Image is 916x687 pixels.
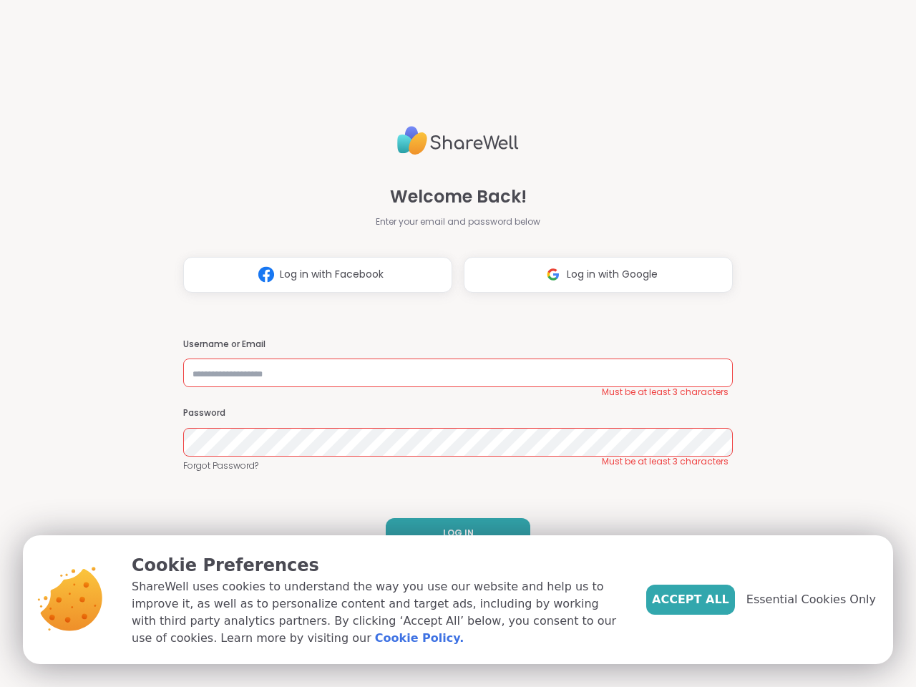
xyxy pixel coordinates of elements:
[280,267,384,282] span: Log in with Facebook
[375,630,464,647] a: Cookie Policy.
[397,120,519,161] img: ShareWell Logo
[602,456,729,467] span: Must be at least 3 characters
[132,552,623,578] p: Cookie Preferences
[253,261,280,288] img: ShareWell Logomark
[132,578,623,647] p: ShareWell uses cookies to understand the way you use our website and help us to improve it, as we...
[652,591,729,608] span: Accept All
[540,261,567,288] img: ShareWell Logomark
[183,459,733,472] a: Forgot Password?
[386,518,530,548] button: LOG IN
[183,407,733,419] h3: Password
[390,184,527,210] span: Welcome Back!
[443,527,474,540] span: LOG IN
[602,386,729,398] span: Must be at least 3 characters
[567,267,658,282] span: Log in with Google
[183,338,733,351] h3: Username or Email
[464,257,733,293] button: Log in with Google
[646,585,735,615] button: Accept All
[746,591,876,608] span: Essential Cookies Only
[183,257,452,293] button: Log in with Facebook
[376,215,540,228] span: Enter your email and password below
